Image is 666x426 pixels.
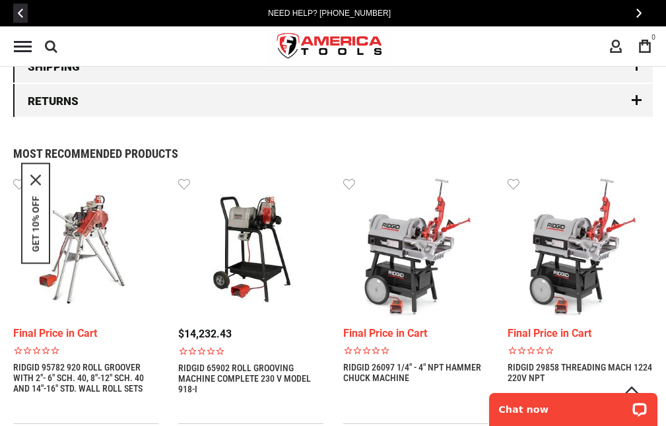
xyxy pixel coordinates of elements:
[266,22,394,71] a: store logo
[178,328,232,340] span: $14,232.43
[30,195,41,252] button: GET 10% OFF
[264,7,395,20] a: Need Help? [PHONE_NUMBER]
[508,345,653,355] span: Rated 0.0 out of 5 stars 0 reviews
[14,41,32,52] div: Menu
[13,328,158,339] div: Final Price in Cart
[18,8,23,18] span: Previous
[343,176,488,322] img: RIDGID 26097 1/4" - 4" NPT HAMMER CHUCK MACHINE
[13,345,158,355] span: Rated 0.0 out of 5 stars 0 reviews
[343,328,488,339] div: Final Price in Cart
[636,8,642,18] span: Next
[508,362,653,383] a: RIDGID 29858 THREADING MACH 1224 220V NPT
[30,174,41,185] button: Close
[178,346,323,356] span: Rated 0.0 out of 5 stars 0 reviews
[30,174,41,185] svg: close icon
[13,148,607,160] strong: Most Recommended Products
[266,22,394,71] img: America Tools
[651,34,655,41] span: 0
[13,176,158,322] img: RIDGID 95782 920 ROLL GROOVER WITH 2"- 6" SCH. 40, 8"-12" SCH. 40 AND 14"-16" STD. WALL ROLL SETS
[508,176,653,322] img: RIDGID 29858 THREADING MACH 1224 220V NPT
[178,363,323,394] a: RIDGID 65902 Roll Grooving Machine Complete 230 V Model 918-I
[481,384,666,426] iframe: LiveChat chat widget
[343,362,488,383] a: RIDGID 26097 1/4" - 4" NPT HAMMER CHUCK MACHINE
[632,34,657,59] a: 0
[178,176,323,322] img: RIDGID 65902 Roll Grooving Machine Complete 230 V Model 918-I
[343,345,488,355] span: Rated 0.0 out of 5 stars 0 reviews
[13,84,653,117] a: Returns
[508,328,653,339] div: Final Price in Cart
[13,362,158,394] a: RIDGID 95782 920 ROLL GROOVER WITH 2"- 6" SCH. 40, 8"-12" SCH. 40 AND 14"-16" STD. WALL ROLL SETS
